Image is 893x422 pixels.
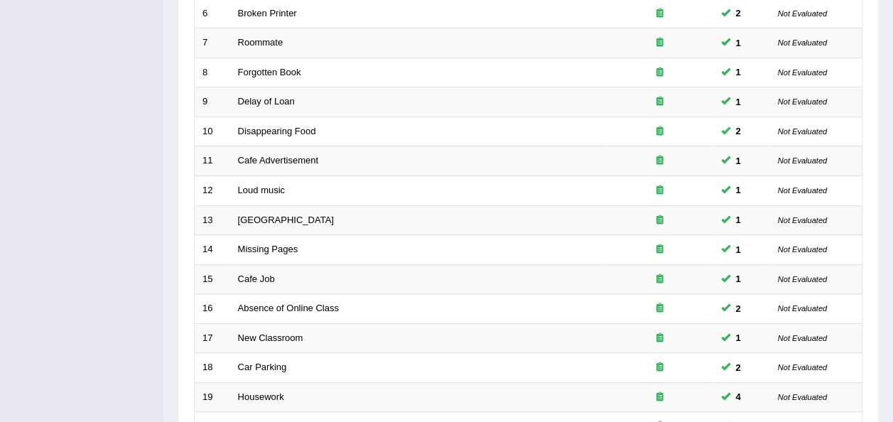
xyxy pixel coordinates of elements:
small: Not Evaluated [778,363,827,372]
small: Not Evaluated [778,38,827,47]
a: Roommate [238,37,283,48]
span: You can still take this question [730,153,747,168]
a: Broken Printer [238,8,297,18]
small: Not Evaluated [778,186,827,195]
a: Missing Pages [238,244,298,254]
div: Exam occurring question [615,36,705,50]
span: You can still take this question [730,183,747,198]
a: Forgotten Book [238,67,301,77]
span: You can still take this question [730,94,747,109]
a: Delay of Loan [238,96,295,107]
div: Exam occurring question [615,332,705,345]
small: Not Evaluated [778,9,827,18]
td: 14 [195,235,230,265]
small: Not Evaluated [778,334,827,342]
div: Exam occurring question [615,273,705,286]
small: Not Evaluated [778,245,827,254]
td: 19 [195,382,230,412]
span: You can still take this question [730,212,747,227]
small: Not Evaluated [778,275,827,283]
td: 10 [195,117,230,146]
td: 18 [195,353,230,383]
div: Exam occurring question [615,214,705,227]
a: Car Parking [238,362,287,372]
a: Disappearing Food [238,126,316,136]
a: Absence of Online Class [238,303,339,313]
a: Cafe Advertisement [238,155,318,166]
td: 7 [195,28,230,58]
td: 17 [195,323,230,353]
div: Exam occurring question [615,184,705,198]
div: Exam occurring question [615,391,705,404]
td: 8 [195,58,230,87]
div: Exam occurring question [615,125,705,139]
span: You can still take this question [730,301,747,316]
span: You can still take this question [730,242,747,257]
div: Exam occurring question [615,95,705,109]
small: Not Evaluated [778,127,827,136]
small: Not Evaluated [778,304,827,313]
small: Not Evaluated [778,156,827,165]
span: You can still take this question [730,6,747,21]
td: 13 [195,205,230,235]
a: [GEOGRAPHIC_DATA] [238,215,334,225]
a: Cafe Job [238,274,275,284]
span: You can still take this question [730,360,747,375]
div: Exam occurring question [615,154,705,168]
div: Exam occurring question [615,361,705,374]
span: You can still take this question [730,330,747,345]
small: Not Evaluated [778,393,827,401]
a: Loud music [238,185,285,195]
td: 11 [195,146,230,176]
small: Not Evaluated [778,68,827,77]
td: 15 [195,264,230,294]
td: 12 [195,175,230,205]
span: You can still take this question [730,36,747,50]
span: You can still take this question [730,271,747,286]
span: You can still take this question [730,65,747,80]
div: Exam occurring question [615,66,705,80]
span: You can still take this question [730,389,747,404]
a: New Classroom [238,332,303,343]
td: 16 [195,294,230,324]
a: Housework [238,391,284,402]
td: 9 [195,87,230,117]
small: Not Evaluated [778,97,827,106]
small: Not Evaluated [778,216,827,224]
div: Exam occurring question [615,243,705,256]
span: You can still take this question [730,124,747,139]
div: Exam occurring question [615,302,705,315]
div: Exam occurring question [615,7,705,21]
